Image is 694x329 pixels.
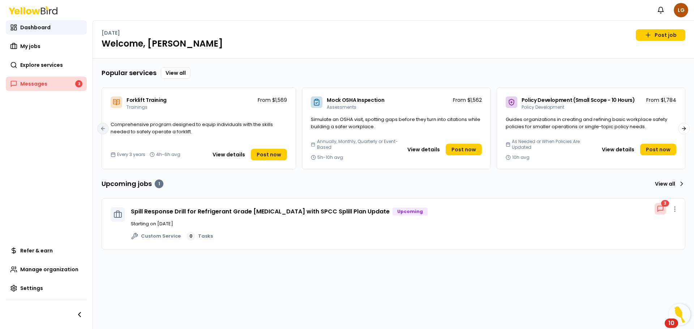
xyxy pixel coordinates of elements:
[102,38,685,49] h1: Welcome, [PERSON_NAME]
[131,207,390,216] a: Spill Response Drill for Refrigerant Grade [MEDICAL_DATA] with SPCC Splill Plan Update
[102,179,163,189] h3: Upcoming jobs
[674,3,688,17] span: LG
[6,58,87,72] a: Explore services
[161,67,190,79] a: View all
[646,146,671,153] span: Post now
[661,200,669,207] div: 3
[522,96,635,104] span: Policy Development (Small Scope - 10 Hours)
[156,152,180,157] span: 4h-6h avg
[127,96,167,104] span: Forklift Training
[155,179,163,188] div: 1
[20,61,63,69] span: Explore services
[506,116,667,130] span: Guides organizations in creating and refining basic workplace safety policies for smaller operati...
[208,149,249,160] button: View details
[20,24,51,31] span: Dashboard
[522,104,564,110] span: Policy Development
[512,139,595,150] span: As Needed or When Policies Are Updated
[102,29,120,36] p: [DATE]
[403,144,444,155] button: View details
[6,20,87,35] a: Dashboard
[311,116,480,130] span: Simulate an OSHA visit, spotting gaps before they turn into citations while building a safer work...
[131,220,676,228] p: Starting on [DATE]
[102,68,157,78] h3: Popular services
[640,144,676,155] a: Post now
[327,96,384,104] span: Mock OSHA Inspection
[117,152,145,157] span: Every 3 years
[317,139,400,150] span: Annually, Monthly, Quarterly or Event-Based
[6,262,87,277] a: Manage organization
[141,233,181,240] span: Custom Service
[317,155,343,160] span: 5h-10h avg
[251,149,287,160] a: Post now
[652,178,685,190] a: View all
[327,104,356,110] span: Assessments
[512,155,530,160] span: 10h avg
[75,80,82,87] div: 3
[6,39,87,53] a: My jobs
[20,266,78,273] span: Manage organization
[597,144,639,155] button: View details
[646,96,676,104] p: From $1,784
[20,80,47,87] span: Messages
[451,146,476,153] span: Post now
[20,247,53,254] span: Refer & earn
[187,232,195,241] div: 0
[636,29,685,41] a: Post job
[446,144,482,155] a: Post now
[6,281,87,295] a: Settings
[669,304,690,325] button: Open Resource Center, 10 new notifications
[111,121,273,135] span: Comprehensive program designed to equip individuals with the skills needed to safely operate a fo...
[20,285,43,292] span: Settings
[20,43,40,50] span: My jobs
[393,208,428,216] div: Upcoming
[258,96,287,104] p: From $1,569
[257,151,281,158] span: Post now
[453,96,482,104] p: From $1,562
[6,243,87,258] a: Refer & earn
[6,77,87,91] a: Messages3
[187,232,213,241] a: 0Tasks
[127,104,147,110] span: Trainings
